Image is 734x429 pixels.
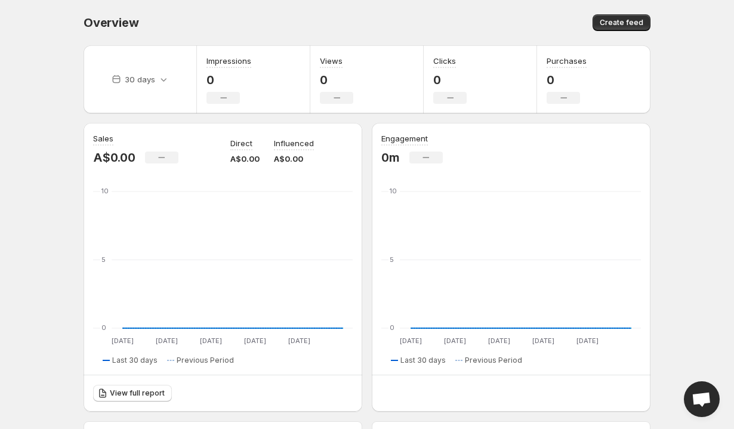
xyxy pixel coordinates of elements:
[576,337,599,345] text: [DATE]
[547,73,587,87] p: 0
[93,385,172,402] a: View full report
[547,55,587,67] h3: Purchases
[433,55,456,67] h3: Clicks
[274,153,314,165] p: A$0.00
[400,337,422,345] text: [DATE]
[177,356,234,365] span: Previous Period
[101,323,106,332] text: 0
[433,73,467,87] p: 0
[84,16,138,30] span: Overview
[200,337,222,345] text: [DATE]
[381,132,428,144] h3: Engagement
[320,55,343,67] h3: Views
[206,55,251,67] h3: Impressions
[274,137,314,149] p: Influenced
[320,73,353,87] p: 0
[390,255,394,264] text: 5
[488,337,510,345] text: [DATE]
[532,337,554,345] text: [DATE]
[93,150,135,165] p: A$0.00
[230,153,260,165] p: A$0.00
[400,356,446,365] span: Last 30 days
[288,337,310,345] text: [DATE]
[465,356,522,365] span: Previous Period
[444,337,466,345] text: [DATE]
[101,187,109,195] text: 10
[156,337,178,345] text: [DATE]
[206,73,251,87] p: 0
[390,187,397,195] text: 10
[112,356,158,365] span: Last 30 days
[110,388,165,398] span: View full report
[112,337,134,345] text: [DATE]
[381,150,400,165] p: 0m
[93,132,113,144] h3: Sales
[390,323,394,332] text: 0
[600,18,643,27] span: Create feed
[125,73,155,85] p: 30 days
[593,14,650,31] button: Create feed
[684,381,720,417] div: Open chat
[230,137,252,149] p: Direct
[244,337,266,345] text: [DATE]
[101,255,106,264] text: 5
